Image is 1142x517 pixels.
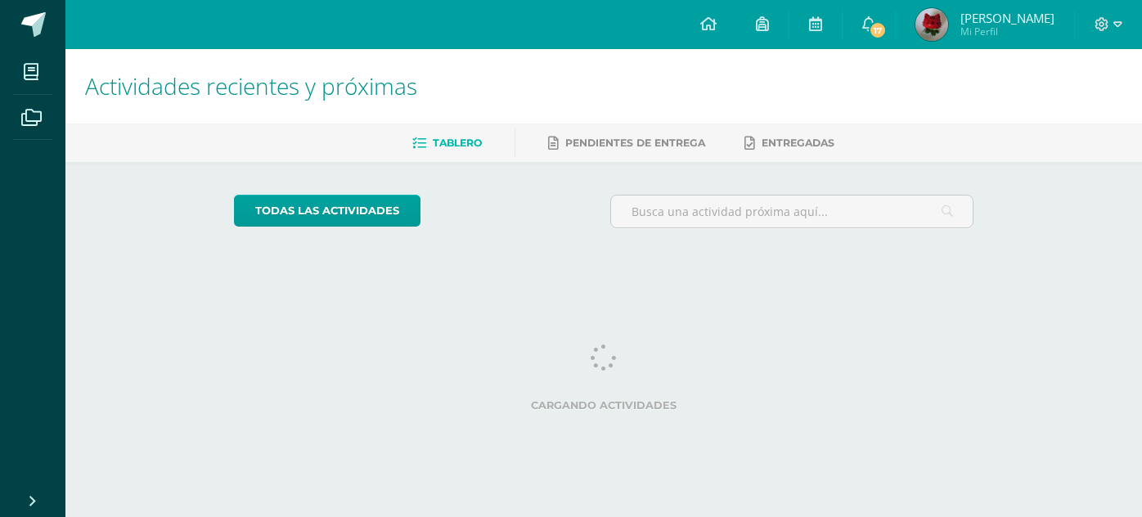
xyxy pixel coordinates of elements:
[611,196,973,227] input: Busca una actividad próxima aquí...
[915,8,948,41] img: 53bca0dbb1463a79da423530a0daa3ed.png
[565,137,705,149] span: Pendientes de entrega
[234,399,974,411] label: Cargando actividades
[869,21,887,39] span: 17
[234,195,420,227] a: todas las Actividades
[433,137,482,149] span: Tablero
[960,25,1054,38] span: Mi Perfil
[548,130,705,156] a: Pendientes de entrega
[960,10,1054,26] span: [PERSON_NAME]
[412,130,482,156] a: Tablero
[744,130,834,156] a: Entregadas
[85,70,417,101] span: Actividades recientes y próximas
[762,137,834,149] span: Entregadas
